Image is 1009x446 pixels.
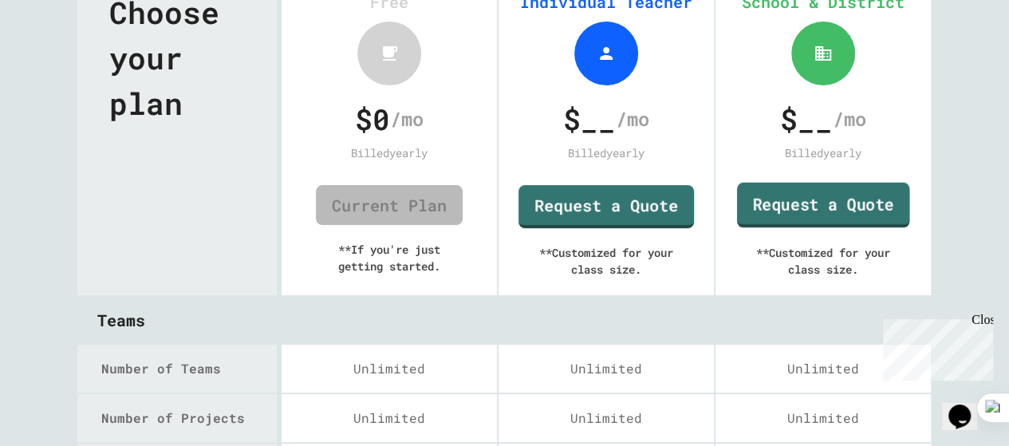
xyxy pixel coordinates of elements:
[780,97,833,140] span: $ __
[316,185,463,225] a: Current Plan
[101,359,277,378] div: Number of Teams
[298,225,481,290] div: ** If you're just getting started.
[282,394,497,442] div: Unlimited
[6,6,110,101] div: Chat with us now!Close
[514,144,698,161] div: Billed yearly
[518,97,694,140] div: /mo
[77,296,932,344] div: Teams
[563,97,616,140] span: $ __
[302,97,477,140] div: /mo
[499,394,714,442] div: Unlimited
[731,144,915,161] div: Billed yearly
[715,394,931,442] div: Unlimited
[298,144,481,161] div: Billed yearly
[101,409,277,428] div: Number of Projects
[518,185,694,228] a: Request a Quote
[731,228,915,294] div: ** Customized for your class size.
[735,97,911,140] div: /mo
[282,345,497,393] div: Unlimited
[737,183,909,228] a: Request a Quote
[877,313,993,381] iframe: chat widget
[514,228,698,294] div: ** Customized for your class size.
[715,345,931,393] div: Unlimited
[355,97,390,140] span: $ 0
[499,345,714,393] div: Unlimited
[942,382,993,430] iframe: chat widget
